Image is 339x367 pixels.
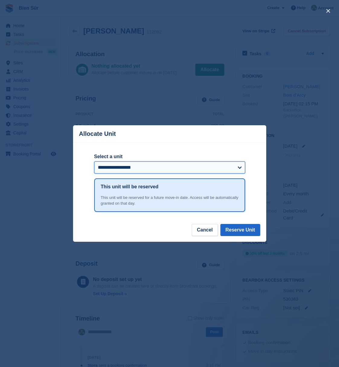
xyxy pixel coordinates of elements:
[79,130,116,137] p: Allocate Unit
[101,183,158,190] h1: This unit will be reserved
[94,153,245,160] label: Select a unit
[192,224,218,236] button: Cancel
[220,224,260,236] button: Reserve Unit
[101,195,238,206] div: This unit will be reserved for a future move-in date. Access will be automatically granted on tha...
[323,6,333,16] button: close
